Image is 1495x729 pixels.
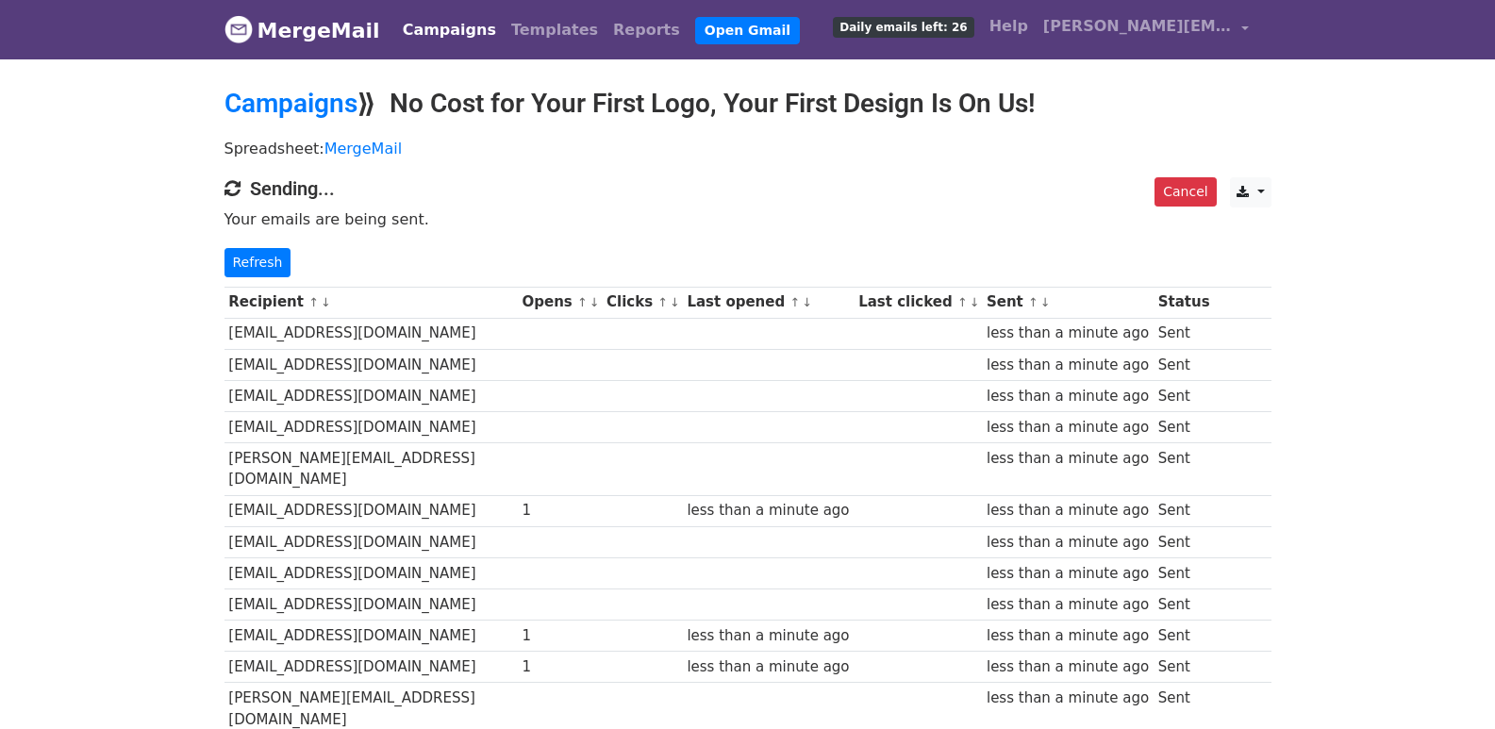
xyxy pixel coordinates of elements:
th: Sent [982,287,1154,318]
a: ↑ [789,295,800,309]
div: less than a minute ago [987,625,1149,647]
td: [EMAIL_ADDRESS][DOMAIN_NAME] [224,411,518,442]
a: ↓ [590,295,600,309]
td: [EMAIL_ADDRESS][DOMAIN_NAME] [224,349,518,380]
th: Last clicked [854,287,982,318]
a: ↑ [577,295,588,309]
a: Templates [504,11,606,49]
a: Open Gmail [695,17,800,44]
div: less than a minute ago [987,500,1149,522]
span: Daily emails left: 26 [833,17,973,38]
a: MergeMail [224,10,380,50]
div: less than a minute ago [987,656,1149,678]
a: [PERSON_NAME][EMAIL_ADDRESS][DOMAIN_NAME] [1036,8,1256,52]
td: [EMAIL_ADDRESS][DOMAIN_NAME] [224,621,518,652]
div: 1 [522,625,597,647]
div: 1 [522,500,597,522]
a: MergeMail [324,140,402,157]
a: ↓ [321,295,331,309]
h2: ⟫ No Cost for Your First Logo, Your First Design Is On Us! [224,88,1271,120]
th: Opens [518,287,603,318]
div: less than a minute ago [987,532,1149,554]
td: Sent [1154,652,1214,683]
a: ↓ [970,295,980,309]
img: MergeMail logo [224,15,253,43]
a: ↑ [1028,295,1038,309]
td: Sent [1154,380,1214,411]
td: [EMAIL_ADDRESS][DOMAIN_NAME] [224,652,518,683]
a: Daily emails left: 26 [825,8,981,45]
div: less than a minute ago [987,417,1149,439]
td: Sent [1154,411,1214,442]
td: [EMAIL_ADDRESS][DOMAIN_NAME] [224,380,518,411]
th: Last opened [683,287,855,318]
a: Help [982,8,1036,45]
td: Sent [1154,557,1214,588]
div: less than a minute ago [987,594,1149,616]
a: Campaigns [224,88,357,119]
td: [EMAIL_ADDRESS][DOMAIN_NAME] [224,495,518,526]
a: Cancel [1154,177,1216,207]
a: ↑ [657,295,668,309]
div: less than a minute ago [687,500,849,522]
div: less than a minute ago [987,448,1149,470]
a: Campaigns [395,11,504,49]
th: Recipient [224,287,518,318]
a: Refresh [224,248,291,277]
div: less than a minute ago [987,563,1149,585]
a: ↓ [1040,295,1051,309]
a: ↓ [670,295,680,309]
div: less than a minute ago [687,656,849,678]
td: Sent [1154,526,1214,557]
td: Sent [1154,349,1214,380]
td: Sent [1154,588,1214,620]
th: Clicks [602,287,682,318]
td: Sent [1154,443,1214,496]
div: less than a minute ago [987,386,1149,407]
td: Sent [1154,495,1214,526]
div: less than a minute ago [987,355,1149,376]
p: Your emails are being sent. [224,209,1271,229]
div: less than a minute ago [987,323,1149,344]
td: Sent [1154,621,1214,652]
div: 1 [522,656,597,678]
td: [EMAIL_ADDRESS][DOMAIN_NAME] [224,557,518,588]
h4: Sending... [224,177,1271,200]
td: Sent [1154,318,1214,349]
a: ↓ [802,295,812,309]
div: less than a minute ago [987,688,1149,709]
td: [PERSON_NAME][EMAIL_ADDRESS][DOMAIN_NAME] [224,443,518,496]
div: less than a minute ago [687,625,849,647]
a: Reports [606,11,688,49]
a: ↑ [957,295,968,309]
td: [EMAIL_ADDRESS][DOMAIN_NAME] [224,318,518,349]
td: [EMAIL_ADDRESS][DOMAIN_NAME] [224,588,518,620]
th: Status [1154,287,1214,318]
a: ↑ [308,295,319,309]
p: Spreadsheet: [224,139,1271,158]
span: [PERSON_NAME][EMAIL_ADDRESS][DOMAIN_NAME] [1043,15,1232,38]
td: [EMAIL_ADDRESS][DOMAIN_NAME] [224,526,518,557]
